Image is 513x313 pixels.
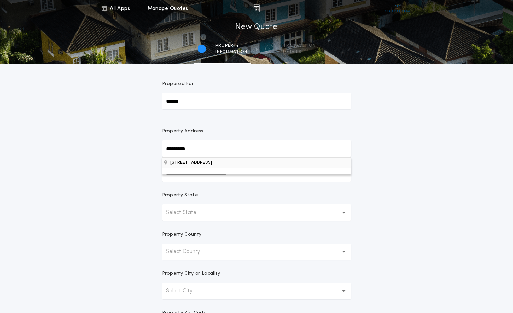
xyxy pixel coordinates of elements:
[166,287,203,295] p: Select City
[162,80,194,87] p: Prepared For
[166,248,211,256] p: Select County
[162,93,351,109] input: Prepared For
[162,128,351,135] p: Property Address
[385,5,410,12] img: vs-icon
[283,43,316,48] span: Transaction
[162,231,202,238] p: Property County
[283,49,316,55] span: details
[253,4,260,12] img: img
[162,270,220,277] p: Property City or Locality
[201,46,202,52] h2: 1
[268,46,270,52] h2: 2
[162,244,351,260] button: Select County
[162,283,351,299] button: Select City
[215,49,247,55] span: information
[162,204,351,221] button: Select State
[215,43,247,48] span: Property
[162,192,198,199] p: Property State
[162,157,351,168] button: Property Address
[235,22,277,33] h1: New Quote
[166,208,207,217] p: Select State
